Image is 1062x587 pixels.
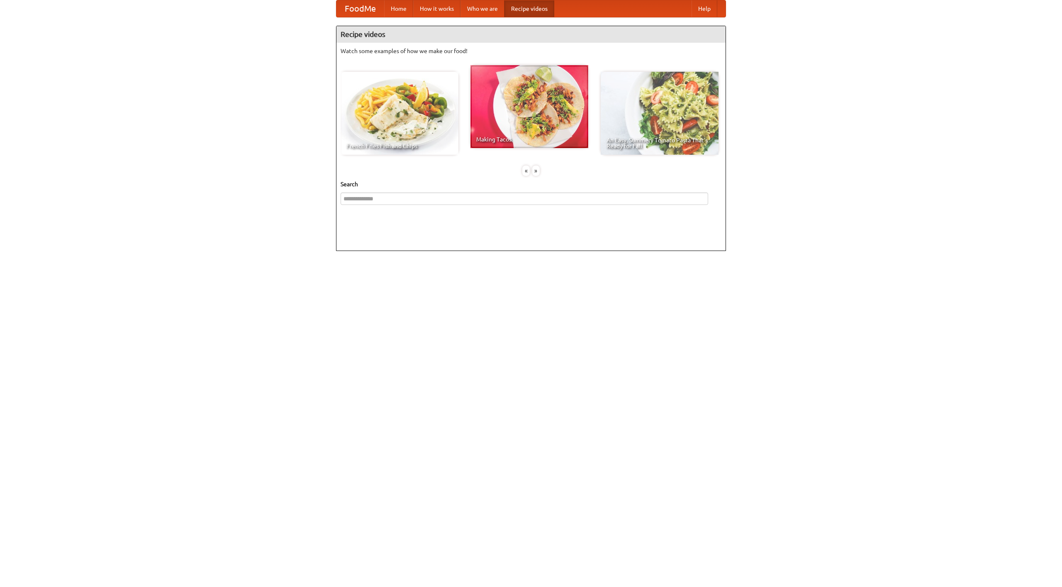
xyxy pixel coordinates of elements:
[336,26,726,43] h4: Recipe videos
[460,0,504,17] a: Who we are
[384,0,413,17] a: Home
[341,47,721,55] p: Watch some examples of how we make our food!
[532,166,540,176] div: »
[522,166,530,176] div: «
[601,72,719,155] a: An Easy, Summery Tomato Pasta That's Ready for Fall
[341,180,721,188] h5: Search
[476,136,582,142] span: Making Tacos
[470,65,588,148] a: Making Tacos
[341,72,458,155] a: French Fries Fish and Chips
[692,0,717,17] a: Help
[413,0,460,17] a: How it works
[336,0,384,17] a: FoodMe
[504,0,554,17] a: Recipe videos
[346,143,453,149] span: French Fries Fish and Chips
[607,137,713,149] span: An Easy, Summery Tomato Pasta That's Ready for Fall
